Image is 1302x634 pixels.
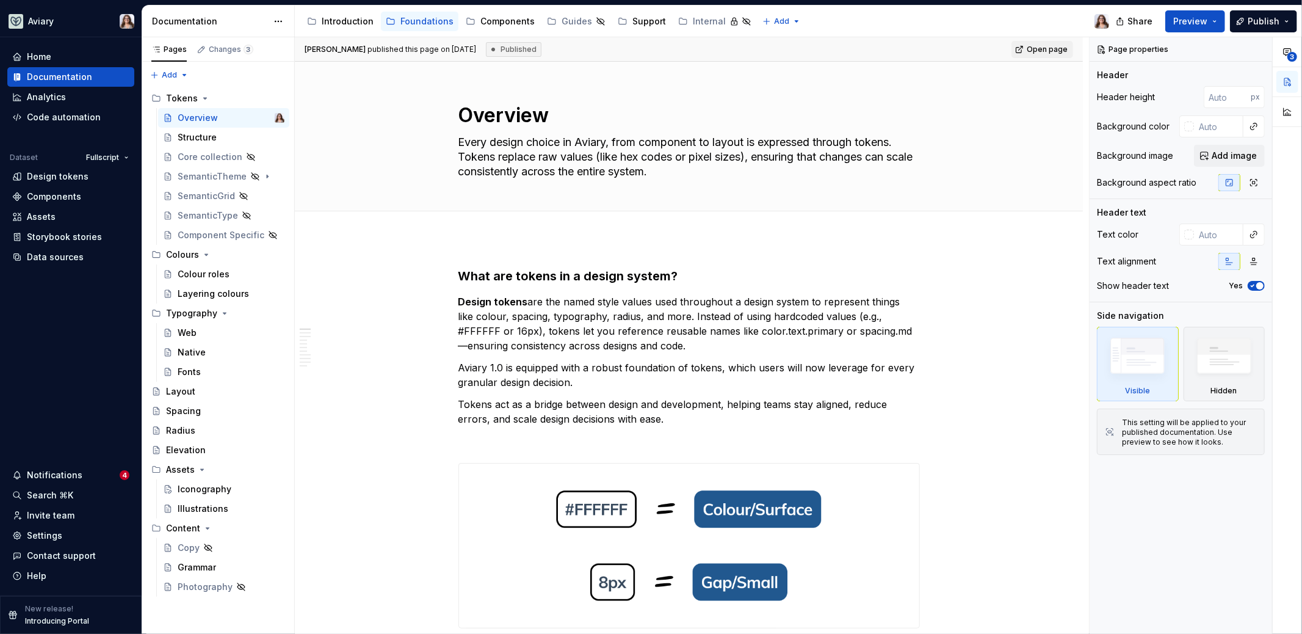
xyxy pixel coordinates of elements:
a: Storybook stories [7,227,134,247]
a: Documentation [7,67,134,87]
div: Introduction [322,15,374,27]
div: Assets [166,464,195,476]
span: Open page [1027,45,1068,54]
a: Fonts [158,362,289,382]
a: Support [613,12,671,31]
div: Elevation [166,444,206,456]
button: Help [7,566,134,586]
p: are the named style values used throughout a design system to represent things like colour, spaci... [458,294,920,353]
a: SemanticTheme [158,167,289,186]
a: Spacing [146,401,289,421]
span: Add [162,70,177,80]
a: Open page [1011,41,1073,58]
div: Tokens [146,89,289,108]
input: Auto [1194,224,1243,246]
div: Data sources [27,251,84,263]
a: Photography [158,577,289,597]
img: 256e2c79-9abd-4d59-8978-03feab5a3943.png [9,14,23,29]
div: This setting will be applied to your published documentation. Use preview to see how it looks. [1122,418,1257,447]
img: 32a322f6-9d3a-43a4-98bd-3edf339ba8f8.png [459,464,919,628]
a: Core collection [158,147,289,167]
div: Analytics [27,91,66,103]
div: Pages [151,45,187,54]
div: Structure [178,131,217,144]
div: Background color [1097,120,1170,133]
textarea: Every design choice in Aviary, from component to layout is expressed through tokens. Tokens repla... [456,133,917,181]
div: Background aspect ratio [1097,177,1196,189]
a: Design tokens [7,167,134,186]
a: Analytics [7,87,134,107]
a: Components [461,12,540,31]
a: Foundations [381,12,458,31]
div: Header [1097,69,1128,81]
div: Colour roles [178,268,230,280]
div: SemanticTheme [178,170,247,183]
div: Notifications [27,469,82,481]
a: Data sources [7,247,134,267]
div: Contact support [27,550,96,562]
a: Guides [542,12,610,31]
div: Core collection [178,151,242,163]
div: Illustrations [178,503,228,515]
div: Visible [1125,386,1150,396]
a: Internal [673,12,756,31]
div: Spacing [166,405,201,417]
button: AviaryBrittany Hogg [2,8,139,34]
div: Hidden [1184,327,1265,401]
div: Overview [178,112,218,124]
div: Colours [166,249,199,261]
span: Fullscript [86,153,119,162]
div: Typography [146,304,289,323]
span: [PERSON_NAME] [305,45,366,54]
label: Yes [1229,281,1243,291]
div: Content [146,519,289,538]
input: Auto [1194,115,1243,137]
div: Text color [1097,228,1138,241]
a: Colour roles [158,264,289,284]
div: Layering colours [178,288,249,300]
span: 4 [120,470,129,480]
textarea: Overview [456,101,917,130]
div: SemanticGrid [178,190,235,202]
button: Publish [1230,10,1297,32]
div: Invite team [27,509,74,522]
a: Home [7,47,134,67]
button: Contact support [7,546,134,566]
div: Published [486,42,541,57]
div: Native [178,346,206,359]
strong: Design tokens [458,296,528,308]
button: Notifications4 [7,465,134,485]
button: Add [146,67,192,84]
div: Settings [27,530,62,542]
input: Auto [1204,86,1251,108]
div: Grammar [178,561,216,574]
button: Add image [1194,145,1265,167]
div: Aviary [28,15,54,27]
a: Radius [146,421,289,440]
p: Aviary 1.0 is equipped with a robust foundation of tokens, which users will now leverage for ever... [458,360,920,390]
div: Assets [27,211,56,223]
a: Layout [146,382,289,401]
div: SemanticType [178,210,238,222]
a: Structure [158,128,289,147]
div: Assets [146,460,289,479]
div: Components [480,15,535,27]
div: Header height [1097,91,1155,103]
button: Fullscript [81,149,134,166]
span: 3 [244,45,253,54]
a: Code automation [7,107,134,127]
span: Preview [1173,15,1207,27]
div: Foundations [400,15,454,27]
div: Home [27,51,51,63]
a: Components [7,187,134,206]
a: Grammar [158,558,289,577]
div: Web [178,327,197,339]
img: Brittany Hogg [120,14,134,29]
a: SemanticGrid [158,186,289,206]
div: Background image [1097,150,1173,162]
a: OverviewBrittany Hogg [158,108,289,128]
a: Illustrations [158,499,289,519]
a: Iconography [158,479,289,499]
div: Components [27,191,81,203]
div: Side navigation [1097,310,1164,322]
